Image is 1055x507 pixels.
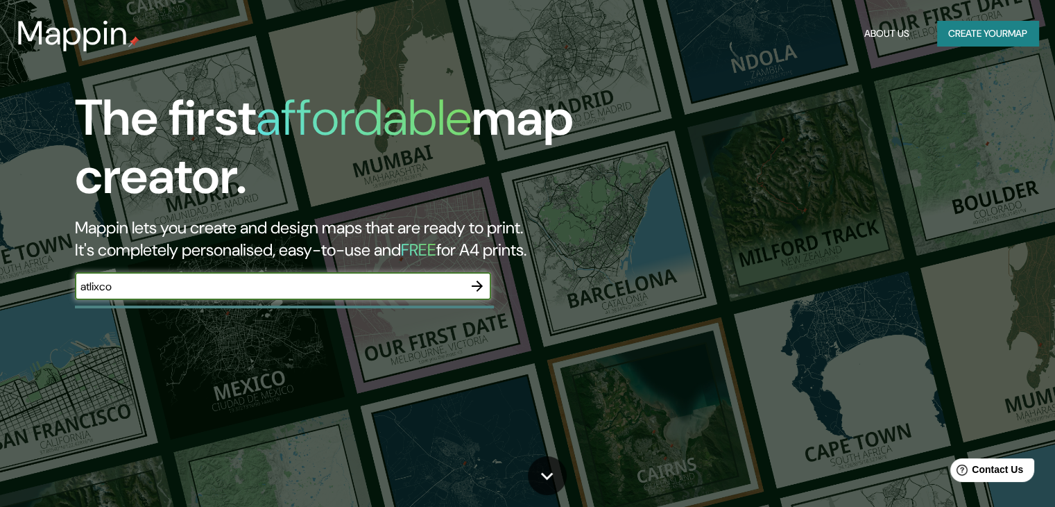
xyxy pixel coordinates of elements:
[75,279,463,294] input: Choose your favourite place
[75,217,603,261] h2: Mappin lets you create and design maps that are ready to print. It's completely personalised, eas...
[937,21,1038,47] button: Create yourmap
[128,36,139,47] img: mappin-pin
[932,453,1040,492] iframe: Help widget launcher
[75,89,603,217] h1: The first map creator.
[17,14,128,53] h3: Mappin
[256,85,472,150] h1: affordable
[401,239,436,260] h5: FREE
[859,21,915,47] button: About Us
